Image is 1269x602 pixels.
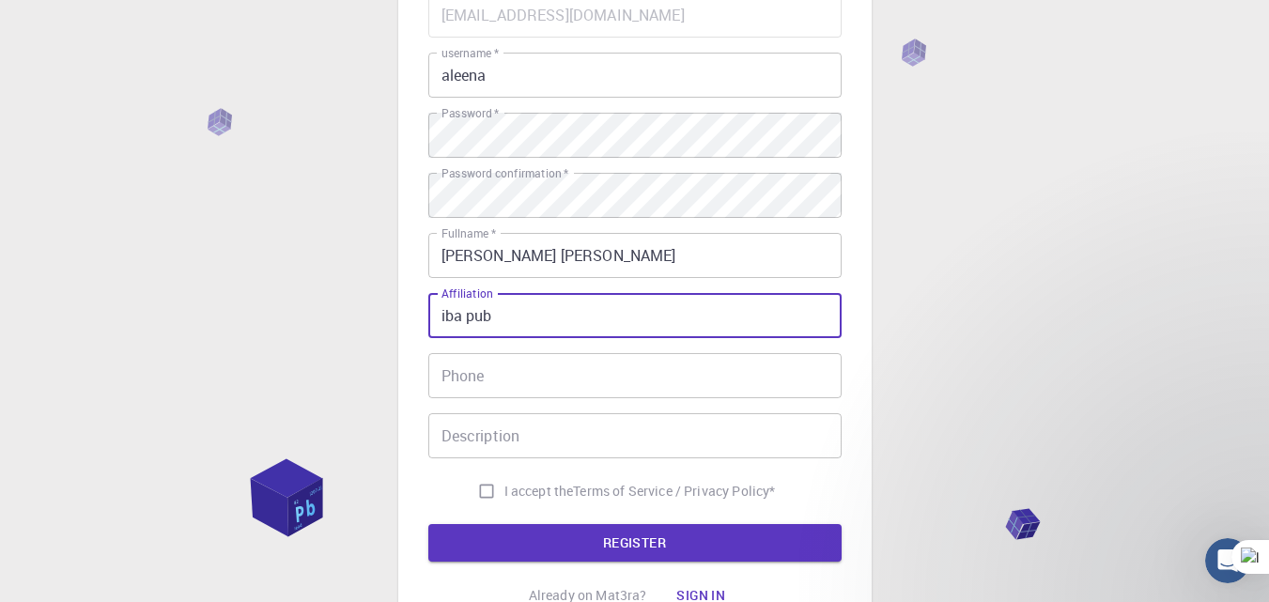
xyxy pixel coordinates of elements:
[441,165,568,181] label: Password confirmation
[573,482,775,501] a: Terms of Service / Privacy Policy*
[441,45,499,61] label: username
[504,482,574,501] span: I accept the
[1205,538,1250,583] iframe: Intercom live chat
[441,286,492,301] label: Affiliation
[441,105,499,121] label: Password
[428,524,842,562] button: REGISTER
[573,482,775,501] p: Terms of Service / Privacy Policy *
[28,30,63,44] span: Timur
[441,225,496,241] label: Fullname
